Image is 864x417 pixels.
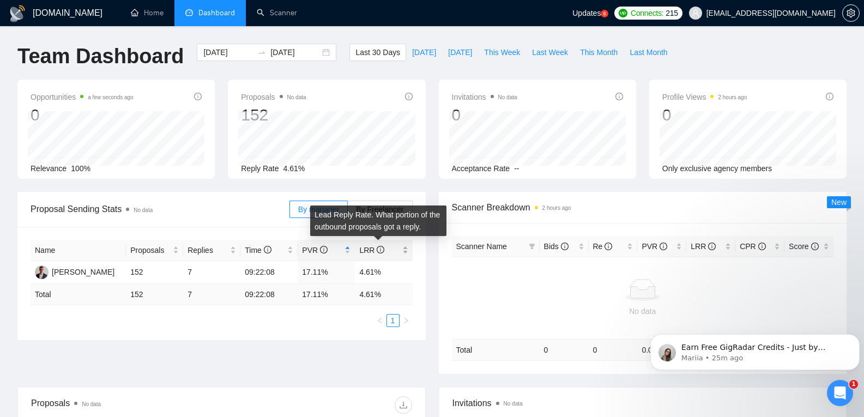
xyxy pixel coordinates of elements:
[400,314,413,327] button: right
[572,9,601,17] span: Updates
[183,284,240,305] td: 7
[355,261,412,284] td: 4.61%
[298,284,355,305] td: 17.11 %
[615,93,623,100] span: info-circle
[526,44,574,61] button: Last Week
[740,242,765,251] span: CPR
[31,90,134,104] span: Opportunities
[35,265,49,279] img: OS
[692,9,699,17] span: user
[194,93,202,100] span: info-circle
[356,205,403,214] span: By Freelancer
[126,284,183,305] td: 152
[31,164,67,173] span: Relevance
[373,314,386,327] li: Previous Page
[624,44,673,61] button: Last Month
[31,105,134,125] div: 0
[395,401,412,409] span: download
[183,261,240,284] td: 7
[542,205,571,211] time: 2 hours ago
[355,284,412,305] td: 4.61 %
[241,90,306,104] span: Proposals
[826,93,833,100] span: info-circle
[498,94,517,100] span: No data
[540,339,589,360] td: 0
[603,11,606,16] text: 5
[849,380,858,389] span: 1
[405,93,413,100] span: info-circle
[302,246,328,255] span: PVR
[452,90,517,104] span: Invitations
[355,46,400,58] span: Last 30 Days
[264,246,271,253] span: info-circle
[580,46,618,58] span: This Month
[203,46,253,58] input: Start date
[442,44,478,61] button: [DATE]
[842,9,860,17] a: setting
[359,246,384,255] span: LRR
[561,243,569,250] span: info-circle
[241,105,306,125] div: 152
[320,246,328,253] span: info-circle
[377,246,384,253] span: info-circle
[126,261,183,284] td: 152
[532,46,568,58] span: Last Week
[188,244,228,256] span: Replies
[88,94,133,100] time: a few seconds ago
[386,314,400,327] li: 1
[718,94,747,100] time: 2 hours ago
[31,284,126,305] td: Total
[241,164,279,173] span: Reply Rate
[406,44,442,61] button: [DATE]
[287,94,306,100] span: No data
[514,164,519,173] span: --
[662,164,772,173] span: Only exclusive agency members
[412,46,436,58] span: [DATE]
[126,240,183,261] th: Proposals
[827,380,853,406] iframe: Intercom live chat
[544,242,569,251] span: Bids
[387,315,399,327] a: 1
[35,267,114,276] a: OS[PERSON_NAME]
[452,164,510,173] span: Acceptance Rate
[373,314,386,327] button: left
[831,198,847,207] span: New
[504,401,523,407] span: No data
[257,48,266,57] span: swap-right
[452,339,540,360] td: Total
[574,44,624,61] button: This Month
[131,8,164,17] a: homeHome
[452,201,834,214] span: Scanner Breakdown
[691,242,716,251] span: LRR
[601,10,608,17] a: 5
[631,7,663,19] span: Connects:
[605,243,612,250] span: info-circle
[666,7,678,19] span: 215
[257,8,297,17] a: searchScanner
[400,314,413,327] li: Next Page
[478,44,526,61] button: This Week
[240,261,298,284] td: 09:22:08
[31,202,289,216] span: Proposal Sending Stats
[349,44,406,61] button: Last 30 Days
[484,46,520,58] span: This Week
[456,305,830,317] div: No data
[257,48,266,57] span: to
[842,4,860,22] button: setting
[298,205,339,214] span: By manager
[456,242,507,251] span: Scanner Name
[708,243,716,250] span: info-circle
[31,240,126,261] th: Name
[31,396,221,414] div: Proposals
[662,105,747,125] div: 0
[71,164,90,173] span: 100%
[82,401,101,407] span: No data
[646,311,864,388] iframe: Intercom notifications message
[758,243,766,250] span: info-circle
[310,206,446,236] div: Lead Reply Rate. What portion of the outbound proposals got a reply.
